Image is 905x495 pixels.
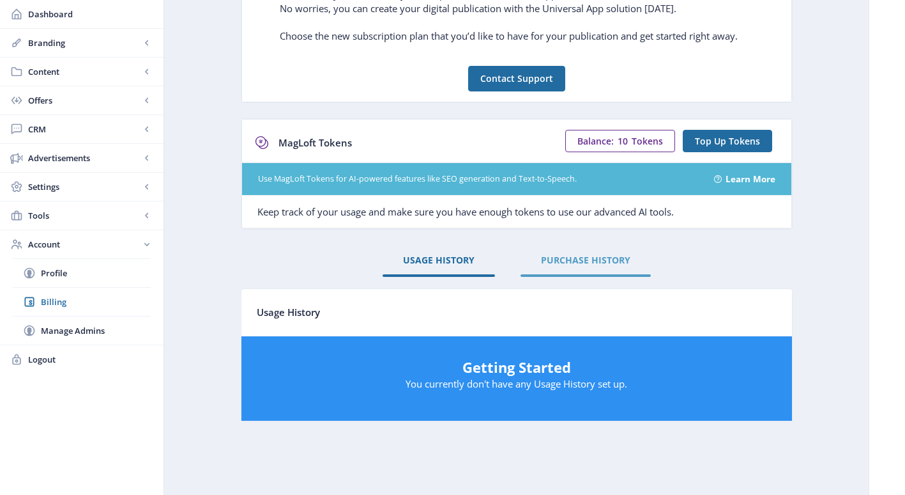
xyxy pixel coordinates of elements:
p: You currently don't have any Usage History set up. [254,377,779,390]
span: Dashboard [28,8,153,20]
a: Manage Admins [13,317,151,345]
app-collection-view: Usage History [241,288,793,422]
span: Balance: [577,136,614,146]
span: Usage History [257,306,320,318]
span: Account [28,238,141,251]
span: USAGE HISTORY [403,255,475,265]
span: Tokens [632,135,663,147]
a: USAGE HISTORY [383,245,495,276]
div: Use MagLoft Tokens for AI-powered features like SEO generation and Text-to-Speech. [258,173,699,185]
span: Profile [41,267,151,279]
span: Branding [28,36,141,49]
h5: Getting Started [254,357,779,377]
span: Top Up Tokens [695,136,760,146]
a: Learn More [726,173,775,185]
button: Top Up Tokens [683,130,772,152]
p: Choose the new subscription plan that you’d like to have for your publication and get started rig... [258,29,776,42]
span: Logout [28,353,153,366]
div: MagLoft Tokens [278,132,352,153]
div: Keep track of your usage and make sure you have enough tokens to use our advanced AI tools. [242,195,791,228]
a: PURCHASE HISTORY [521,245,651,276]
span: PURCHASE HISTORY [541,255,630,265]
span: Billing [41,295,151,308]
a: Profile [13,259,151,287]
p: No worries, you can create your digital publication with the Universal App solution [DATE]. [258,1,776,15]
button: Balance:10Tokens [565,130,675,152]
span: Manage Admins [41,324,151,337]
span: Offers [28,94,141,107]
span: Advertisements [28,152,141,164]
a: Billing [13,288,151,316]
span: Settings [28,180,141,193]
span: CRM [28,123,141,136]
span: Content [28,65,141,78]
button: Contact Support [468,66,565,91]
span: Tools [28,209,141,222]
